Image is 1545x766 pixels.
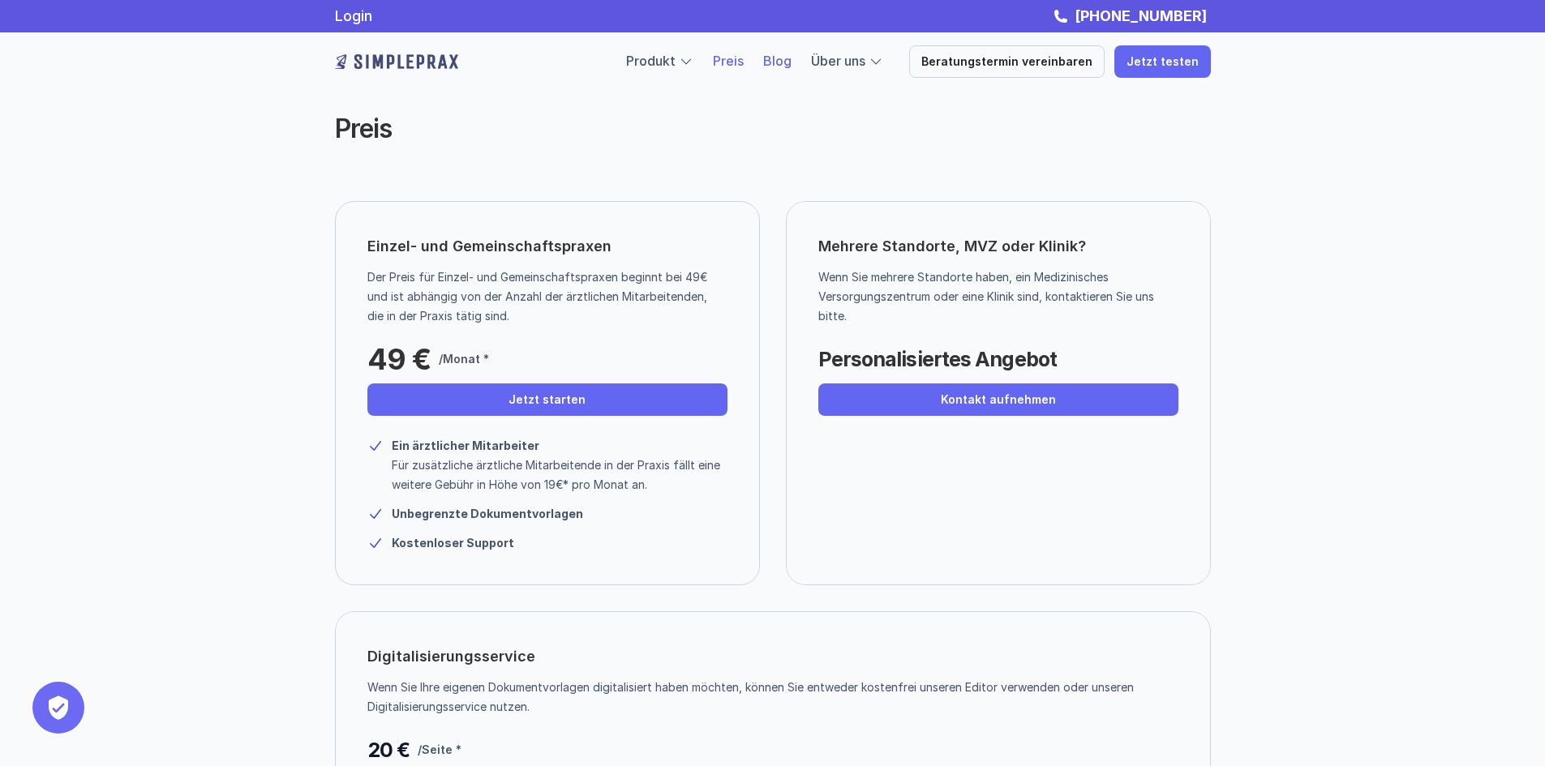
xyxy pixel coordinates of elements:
[439,349,489,369] p: /Monat *
[367,233,612,259] p: Einzel- und Gemeinschaftspraxen
[1114,45,1211,78] a: Jetzt testen
[335,7,372,24] a: Login
[713,53,744,69] a: Preis
[367,267,715,326] p: Der Preis für Einzel- und Gemeinschaftspraxen beginnt bei 49€ und ist abhängig von der Anzahl der...
[392,439,539,452] strong: Ein ärztlicher Mitarbeiter
[818,343,1057,375] p: Personalisiertes Angebot
[818,383,1178,416] a: Kontakt aufnehmen
[1127,55,1199,69] p: Jetzt testen
[763,53,792,69] a: Blog
[367,383,727,416] a: Jetzt starten
[367,343,431,375] p: 49 €
[509,393,586,407] p: Jetzt starten
[1075,7,1207,24] strong: [PHONE_NUMBER]
[909,45,1105,78] a: Beratungstermin vereinbaren
[367,644,535,670] p: Digitalisierungsservice
[1071,7,1211,24] a: [PHONE_NUMBER]
[818,233,1178,259] p: Mehrere Standorte, MVZ oder Klinik?
[367,734,410,766] p: 20 €
[921,55,1092,69] p: Beratungstermin vereinbaren
[392,456,727,494] p: Für zusätzliche ärztliche Mitarbeitende in der Praxis fällt eine weitere Gebühr in Höhe von 19€* ...
[418,740,461,760] p: /Seite *
[818,267,1166,326] p: Wenn Sie mehrere Standorte haben, ein Medizinisches Versorgungszentrum oder eine Klinik sind, kon...
[367,678,1166,717] p: Wenn Sie Ihre eigenen Dokumentvorlagen digitalisiert haben möchten, können Sie entweder kostenfre...
[392,507,583,520] strong: Unbegrenzte Dokumentvorlagen
[941,393,1056,407] p: Kontakt aufnehmen
[392,536,514,550] strong: Kostenloser Support
[626,53,676,69] a: Produkt
[335,113,943,144] h2: Preis
[811,53,865,69] a: Über uns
